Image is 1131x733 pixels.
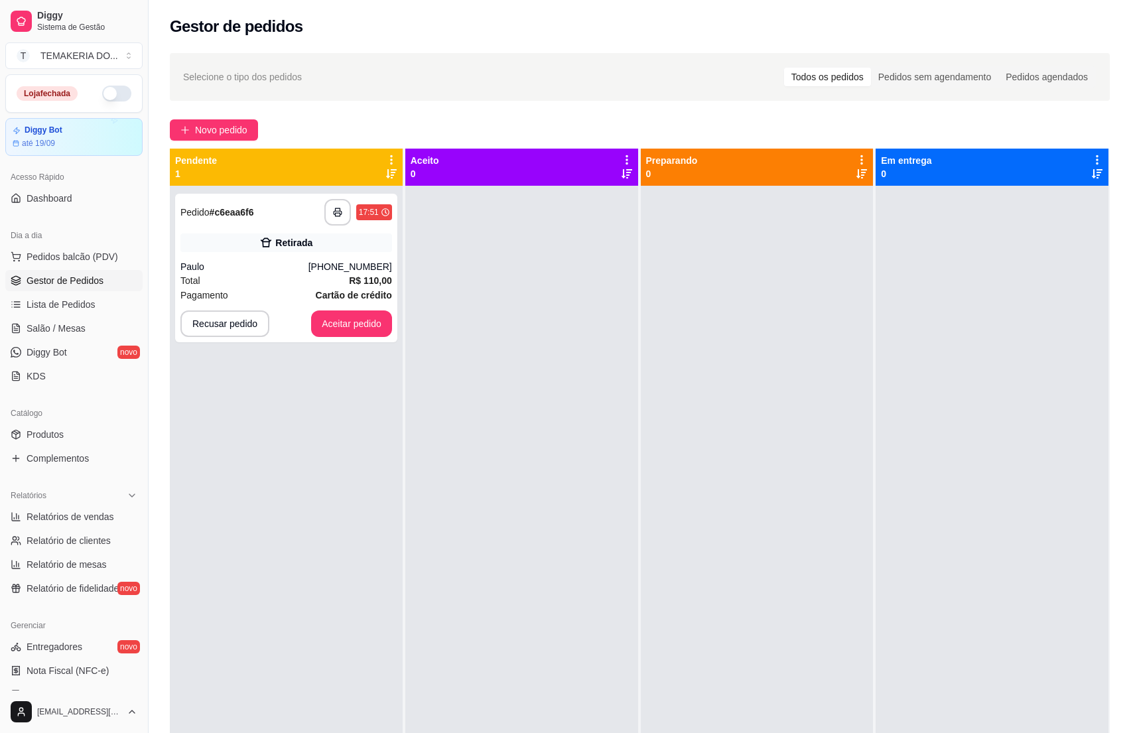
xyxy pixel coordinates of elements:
span: Relatório de clientes [27,534,111,547]
a: Produtos [5,424,143,445]
div: Pedidos agendados [998,68,1095,86]
p: Preparando [646,154,698,167]
button: Pedidos balcão (PDV) [5,246,143,267]
a: Entregadoresnovo [5,636,143,657]
div: Paulo [180,260,308,273]
button: Novo pedido [170,119,258,141]
p: Pendente [175,154,217,167]
a: Lista de Pedidos [5,294,143,315]
span: KDS [27,369,46,383]
a: Diggy Botaté 19/09 [5,118,143,156]
div: 17:51 [359,207,379,218]
a: Nota Fiscal (NFC-e) [5,660,143,681]
a: Controle de caixa [5,684,143,705]
div: Catálogo [5,403,143,424]
h2: Gestor de pedidos [170,16,303,37]
span: Total [180,273,200,288]
div: TEMAKERIA DO ... [40,49,118,62]
div: Pedidos sem agendamento [871,68,998,86]
p: Aceito [411,154,439,167]
span: Complementos [27,452,89,465]
div: Dia a dia [5,225,143,246]
div: [PHONE_NUMBER] [308,260,392,273]
span: Relatórios [11,490,46,501]
span: Dashboard [27,192,72,205]
div: Todos os pedidos [784,68,871,86]
a: Relatórios de vendas [5,506,143,527]
article: até 19/09 [22,138,55,149]
button: Recusar pedido [180,310,269,337]
span: Gestor de Pedidos [27,274,103,287]
article: Diggy Bot [25,125,62,135]
div: Gerenciar [5,615,143,636]
span: Pagamento [180,288,228,302]
span: Controle de caixa [27,688,99,701]
div: Retirada [275,236,312,249]
span: [EMAIL_ADDRESS][DOMAIN_NAME] [37,706,121,717]
strong: Cartão de crédito [316,290,392,300]
span: Relatório de mesas [27,558,107,571]
span: Produtos [27,428,64,441]
p: 0 [881,167,931,180]
span: plus [180,125,190,135]
p: 0 [411,167,439,180]
span: Sistema de Gestão [37,22,137,33]
p: 1 [175,167,217,180]
a: Dashboard [5,188,143,209]
span: Nota Fiscal (NFC-e) [27,664,109,677]
span: Pedido [180,207,210,218]
button: [EMAIL_ADDRESS][DOMAIN_NAME] [5,696,143,728]
a: Gestor de Pedidos [5,270,143,291]
div: Acesso Rápido [5,167,143,188]
a: Relatório de mesas [5,554,143,575]
a: Complementos [5,448,143,469]
span: Entregadores [27,640,82,653]
a: Relatório de fidelidadenovo [5,578,143,599]
span: Novo pedido [195,123,247,137]
p: 0 [646,167,698,180]
span: Diggy Bot [27,346,67,359]
span: Salão / Mesas [27,322,86,335]
button: Alterar Status [102,86,131,101]
div: Loja fechada [17,86,78,101]
span: Diggy [37,10,137,22]
span: Relatórios de vendas [27,510,114,523]
span: Selecione o tipo dos pedidos [183,70,302,84]
button: Select a team [5,42,143,69]
strong: R$ 110,00 [349,275,392,286]
a: Diggy Botnovo [5,342,143,363]
span: T [17,49,30,62]
span: Relatório de fidelidade [27,582,119,595]
strong: # c6eaa6f6 [210,207,254,218]
a: Salão / Mesas [5,318,143,339]
button: Aceitar pedido [311,310,392,337]
span: Pedidos balcão (PDV) [27,250,118,263]
a: KDS [5,366,143,387]
span: Lista de Pedidos [27,298,96,311]
p: Em entrega [881,154,931,167]
a: DiggySistema de Gestão [5,5,143,37]
a: Relatório de clientes [5,530,143,551]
